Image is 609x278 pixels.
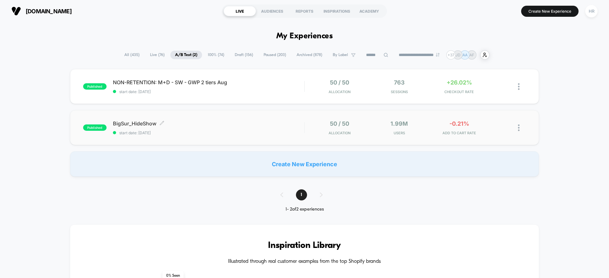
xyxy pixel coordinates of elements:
[113,89,304,94] span: start date: [DATE]
[390,120,408,127] span: 1.99M
[292,51,327,59] span: Archived ( 878 )
[447,79,472,86] span: +26.02%
[203,51,229,59] span: 100% ( 74 )
[276,32,333,41] h1: My Experiences
[256,6,288,16] div: AUDIENCES
[11,6,21,16] img: Visually logo
[329,90,350,94] span: Allocation
[585,5,598,17] div: HR
[10,6,74,16] button: [DOMAIN_NAME]
[224,6,256,16] div: LIVE
[145,51,169,59] span: Live ( 76 )
[431,131,488,135] span: ADD TO CART RATE
[449,120,469,127] span: -0.21%
[83,83,107,90] span: published
[330,79,349,86] span: 50 / 50
[230,51,258,59] span: Draft ( 156 )
[518,83,520,90] img: close
[321,6,353,16] div: INSPIRATIONS
[274,207,335,212] div: 1 - 2 of 2 experiences
[296,189,307,200] span: 1
[170,51,202,59] span: A/B Test ( 2 )
[371,90,428,94] span: Sessions
[120,51,144,59] span: All ( 435 )
[288,6,321,16] div: REPORTS
[70,151,539,177] div: Create New Experience
[26,8,72,15] span: [DOMAIN_NAME]
[371,131,428,135] span: Users
[469,53,474,57] p: AF
[518,124,520,131] img: close
[446,50,455,60] div: + 37
[259,51,291,59] span: Paused ( 203 )
[521,6,579,17] button: Create New Experience
[113,120,304,127] span: BigSur_HideShow
[330,120,349,127] span: 50 / 50
[455,53,461,57] p: JD
[431,90,488,94] span: CHECKOUT RATE
[394,79,405,86] span: 763
[329,131,350,135] span: Allocation
[89,259,520,265] h4: Illustrated through real customer examples from the top Shopify brands
[353,6,385,16] div: ACADEMY
[333,53,348,57] span: By Label
[436,53,440,57] img: end
[89,241,520,251] h3: Inspiration Library
[462,53,468,57] p: AA
[113,79,304,85] span: NON-RETENTION: M+D - SW - GWP 2 tiers Aug
[583,5,599,18] button: HR
[113,130,304,135] span: start date: [DATE]
[83,124,107,131] span: published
